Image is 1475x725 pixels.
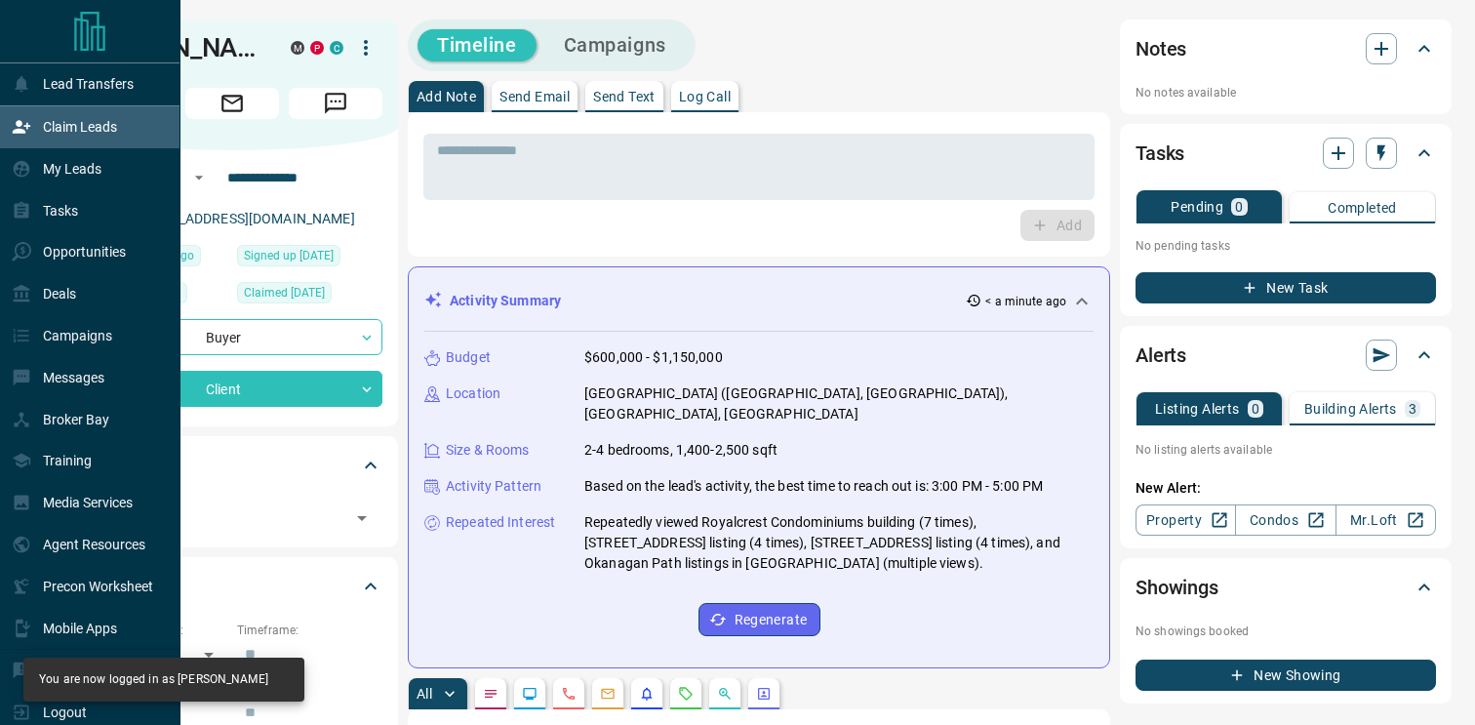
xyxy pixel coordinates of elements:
[417,90,476,103] p: Add Note
[244,246,334,265] span: Signed up [DATE]
[237,680,382,698] p: Budget:
[584,476,1043,497] p: Based on the lead's activity, the best time to reach out is: 3:00 PM - 5:00 PM
[1136,272,1436,303] button: New Task
[1171,200,1223,214] p: Pending
[450,291,561,311] p: Activity Summary
[446,440,530,461] p: Size & Rooms
[446,512,555,533] p: Repeated Interest
[348,504,376,532] button: Open
[446,476,541,497] p: Activity Pattern
[1136,332,1436,379] div: Alerts
[1335,504,1436,536] a: Mr.Loft
[1252,402,1259,416] p: 0
[1328,201,1397,215] p: Completed
[39,664,268,696] div: You are now logged in as [PERSON_NAME]
[291,41,304,55] div: mrloft.ca
[1136,623,1436,640] p: No showings booked
[237,622,382,639] p: Timeframe:
[1136,564,1436,611] div: Showings
[82,371,382,407] div: Client
[1304,402,1397,416] p: Building Alerts
[544,29,686,61] button: Campaigns
[1136,441,1436,459] p: No listing alerts available
[1136,84,1436,101] p: No notes available
[1136,231,1436,261] p: No pending tasks
[82,563,382,610] div: Criteria
[1136,25,1436,72] div: Notes
[584,440,777,461] p: 2-4 bedrooms, 1,400-2,500 sqft
[310,41,324,55] div: property.ca
[187,166,211,189] button: Open
[717,686,733,702] svg: Opportunities
[417,687,432,701] p: All
[1136,660,1436,691] button: New Showing
[424,283,1094,319] div: Activity Summary< a minute ago
[593,90,656,103] p: Send Text
[561,686,577,702] svg: Calls
[1136,130,1436,177] div: Tasks
[1235,200,1243,214] p: 0
[418,29,537,61] button: Timeline
[1136,478,1436,499] p: New Alert:
[244,283,325,302] span: Claimed [DATE]
[1155,402,1240,416] p: Listing Alerts
[678,686,694,702] svg: Requests
[698,603,820,636] button: Regenerate
[446,383,500,404] p: Location
[679,90,731,103] p: Log Call
[985,293,1066,310] p: < a minute ago
[756,686,772,702] svg: Agent Actions
[584,347,723,368] p: $600,000 - $1,150,000
[522,686,538,702] svg: Lead Browsing Activity
[1136,33,1186,64] h2: Notes
[584,383,1094,424] p: [GEOGRAPHIC_DATA] ([GEOGRAPHIC_DATA], [GEOGRAPHIC_DATA]), [GEOGRAPHIC_DATA], [GEOGRAPHIC_DATA]
[499,90,570,103] p: Send Email
[446,347,491,368] p: Budget
[1409,402,1416,416] p: 3
[289,88,382,119] span: Message
[639,686,655,702] svg: Listing Alerts
[135,211,355,226] a: [EMAIL_ADDRESS][DOMAIN_NAME]
[600,686,616,702] svg: Emails
[1136,572,1218,603] h2: Showings
[237,282,382,309] div: Tue Jul 11 2023
[330,41,343,55] div: condos.ca
[584,512,1094,574] p: Repeatedly viewed Royalcrest Condominiums building (7 times), [STREET_ADDRESS] listing (4 times),...
[237,245,382,272] div: Tue Jul 11 2023
[1136,138,1184,169] h2: Tasks
[1136,340,1186,371] h2: Alerts
[82,319,382,355] div: Buyer
[1235,504,1335,536] a: Condos
[483,686,498,702] svg: Notes
[185,88,279,119] span: Email
[82,442,382,489] div: Tags
[1136,504,1236,536] a: Property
